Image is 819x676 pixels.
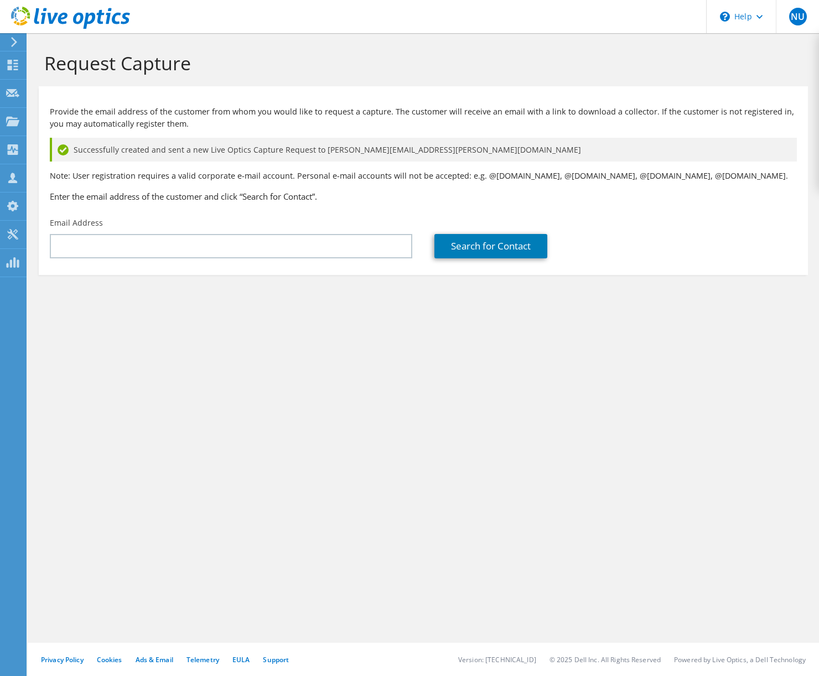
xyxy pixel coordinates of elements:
h3: Enter the email address of the customer and click “Search for Contact”. [50,190,797,202]
span: NU [789,8,807,25]
a: Search for Contact [434,234,547,258]
p: Provide the email address of the customer from whom you would like to request a capture. The cust... [50,106,797,130]
a: Cookies [97,655,122,664]
li: Version: [TECHNICAL_ID] [458,655,536,664]
a: EULA [232,655,250,664]
p: Note: User registration requires a valid corporate e-mail account. Personal e-mail accounts will ... [50,170,797,182]
a: Support [263,655,289,664]
span: Successfully created and sent a new Live Optics Capture Request to [PERSON_NAME][EMAIL_ADDRESS][P... [74,144,581,156]
a: Ads & Email [136,655,173,664]
label: Email Address [50,217,103,228]
li: Powered by Live Optics, a Dell Technology [674,655,806,664]
a: Privacy Policy [41,655,84,664]
li: © 2025 Dell Inc. All Rights Reserved [550,655,661,664]
a: Telemetry [186,655,219,664]
h1: Request Capture [44,51,797,75]
svg: \n [720,12,730,22]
